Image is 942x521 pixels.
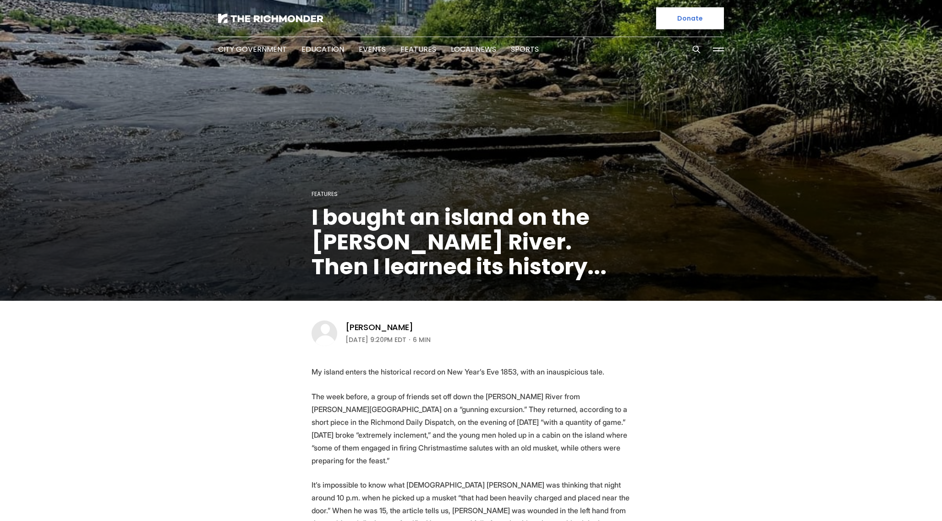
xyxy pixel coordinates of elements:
[864,476,942,521] iframe: portal-trigger
[345,322,413,333] a: [PERSON_NAME]
[312,190,338,198] a: Features
[345,334,406,345] time: [DATE] 9:20PM EDT
[511,44,539,54] a: Sports
[312,390,630,467] p: The week before, a group of friends set off down the [PERSON_NAME] River from [PERSON_NAME][GEOGR...
[400,44,436,54] a: Features
[656,7,724,29] a: Donate
[451,44,496,54] a: Local News
[301,44,344,54] a: Education
[359,44,386,54] a: Events
[312,365,630,378] p: My island enters the historical record on New Year’s Eve 1853, with an inauspicious tale.
[312,205,630,279] h1: I bought an island on the [PERSON_NAME] River. Then I learned its history...
[413,334,431,345] span: 6 min
[218,14,323,23] img: The Richmonder
[690,43,703,56] button: Search this site
[218,44,287,54] a: City Government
